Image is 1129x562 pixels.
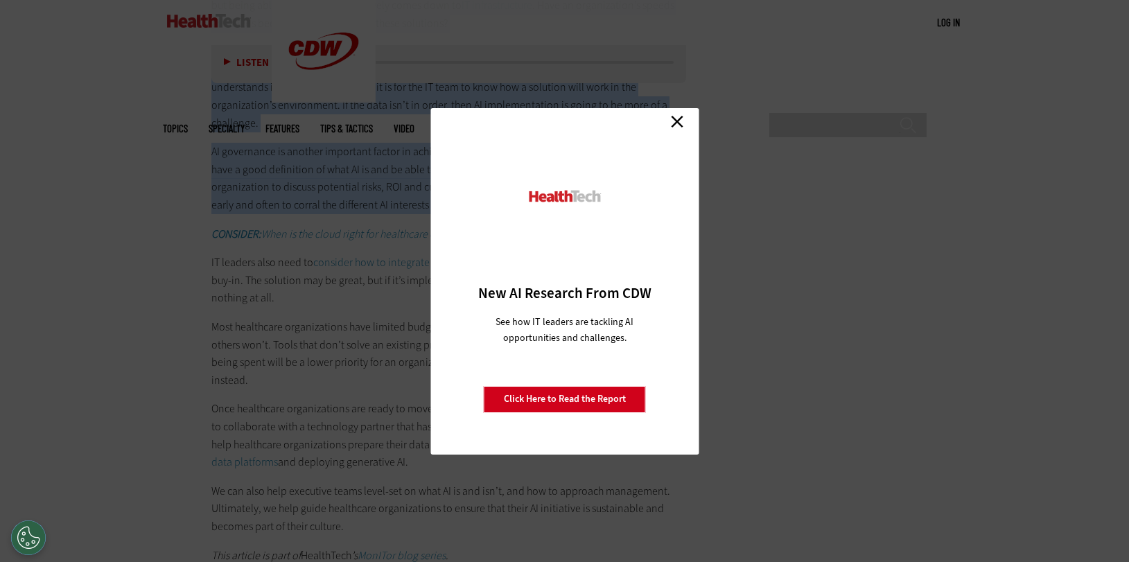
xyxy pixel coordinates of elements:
p: See how IT leaders are tackling AI opportunities and challenges. [479,314,650,346]
h3: New AI Research From CDW [455,283,674,303]
a: Close [667,112,688,132]
a: Click Here to Read the Report [484,386,646,412]
div: Cookies Settings [11,520,46,555]
img: HealthTech_0.png [527,189,602,204]
button: Open Preferences [11,520,46,555]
